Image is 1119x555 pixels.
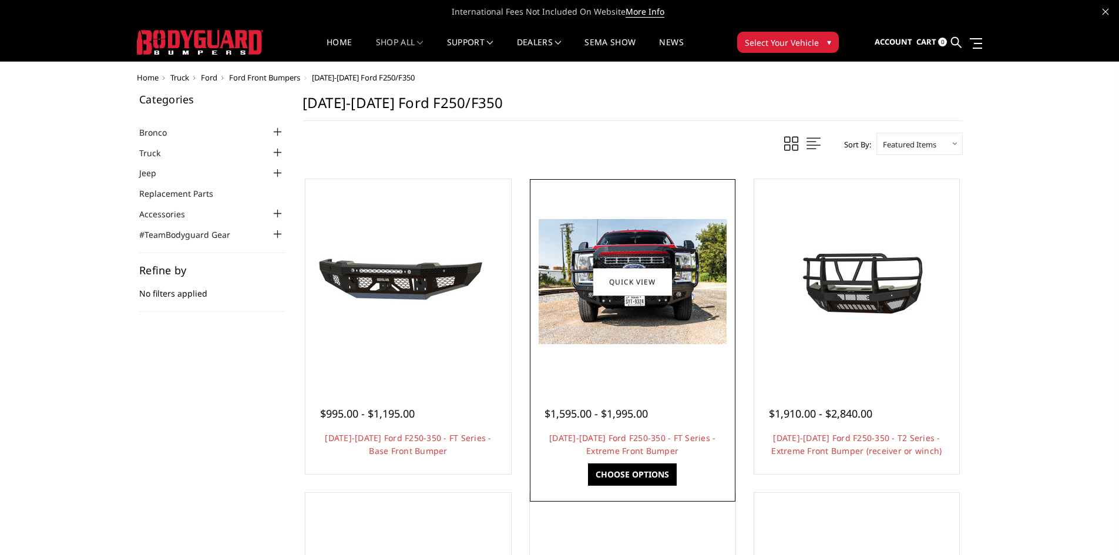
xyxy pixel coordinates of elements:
a: Support [447,38,493,61]
h5: Categories [139,94,285,105]
img: 2023-2025 Ford F250-350 - FT Series - Base Front Bumper [314,238,502,326]
h1: [DATE]-[DATE] Ford F250/F350 [303,94,963,121]
label: Sort By: [838,136,871,153]
a: Choose Options [588,463,677,486]
span: $1,910.00 - $2,840.00 [769,406,872,421]
span: Account [875,36,912,47]
a: Quick view [593,268,672,295]
a: Jeep [139,167,171,179]
a: Accessories [139,208,200,220]
a: [DATE]-[DATE] Ford F250-350 - FT Series - Extreme Front Bumper [549,432,715,456]
span: $1,595.00 - $1,995.00 [545,406,648,421]
a: Truck [139,147,175,159]
a: Dealers [517,38,562,61]
a: Cart 0 [916,26,947,58]
span: ▾ [827,36,831,48]
a: 2023-2025 Ford F250-350 - FT Series - Extreme Front Bumper 2023-2025 Ford F250-350 - FT Series - ... [533,182,732,382]
span: Cart [916,36,936,47]
a: SEMA Show [584,38,636,61]
a: News [659,38,683,61]
a: Account [875,26,912,58]
img: 2023-2025 Ford F250-350 - T2 Series - Extreme Front Bumper (receiver or winch) [762,229,950,334]
div: No filters applied [139,265,285,312]
a: 2023-2025 Ford F250-350 - FT Series - Base Front Bumper [308,182,508,382]
a: shop all [376,38,424,61]
a: Home [137,72,159,83]
a: #TeamBodyguard Gear [139,228,245,241]
span: $995.00 - $1,195.00 [320,406,415,421]
a: Replacement Parts [139,187,228,200]
img: 2023-2025 Ford F250-350 - FT Series - Extreme Front Bumper [539,219,727,344]
a: Bronco [139,126,182,139]
a: More Info [626,6,664,18]
h5: Refine by [139,265,285,275]
span: 0 [938,38,947,46]
span: [DATE]-[DATE] Ford F250/F350 [312,72,415,83]
iframe: Chat Widget [1060,499,1119,555]
a: Ford [201,72,217,83]
a: Ford Front Bumpers [229,72,300,83]
a: [DATE]-[DATE] Ford F250-350 - FT Series - Base Front Bumper [325,432,491,456]
a: 2023-2025 Ford F250-350 - T2 Series - Extreme Front Bumper (receiver or winch) 2023-2025 Ford F25... [757,182,957,382]
a: Truck [170,72,189,83]
span: Select Your Vehicle [745,36,819,49]
a: Home [327,38,352,61]
button: Select Your Vehicle [737,32,839,53]
a: [DATE]-[DATE] Ford F250-350 - T2 Series - Extreme Front Bumper (receiver or winch) [771,432,942,456]
img: BODYGUARD BUMPERS [137,30,263,55]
